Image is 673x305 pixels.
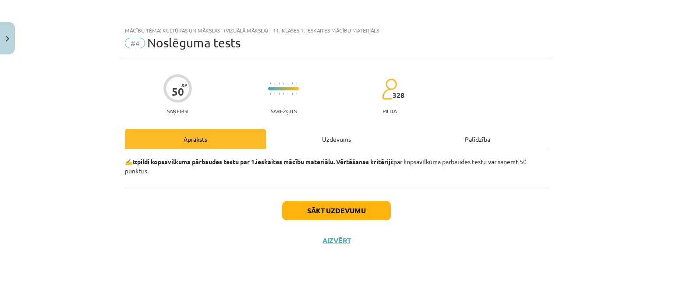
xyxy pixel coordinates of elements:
[279,83,280,85] img: icon-short-line-57e1e144782c952c97e751825c79c345078a6d821885a25fce030b3d8c18986b.svg
[274,83,275,85] img: icon-short-line-57e1e144782c952c97e751825c79c345078a6d821885a25fce030b3d8c18986b.svg
[132,158,393,165] b: Izpildi kopsavilkuma pārbaudes testu par 1.ieskaites mācību materiālu. Vērtēšanas kritēriji:
[125,38,145,48] span: #4
[282,201,391,220] button: Sākt uzdevumu
[266,129,407,149] div: Uzdevums
[407,129,548,149] div: Palīdzība
[172,86,184,98] div: 50
[283,93,284,95] img: icon-short-line-57e1e144782c952c97e751825c79c345078a6d821885a25fce030b3d8c18986b.svg
[6,36,9,42] img: icon-close-lesson-0947bae3869378f0d4975bcd49f059093ad1ed9edebbc8119c70593378902aed.svg
[296,83,297,85] img: icon-short-line-57e1e144782c952c97e751825c79c345078a6d821885a25fce030b3d8c18986b.svg
[283,83,284,85] img: icon-short-line-57e1e144782c952c97e751825c79c345078a6d821885a25fce030b3d8c18986b.svg
[163,108,192,114] p: Saņemsi
[393,91,404,99] span: 328
[296,93,297,95] img: icon-short-line-57e1e144782c952c97e751825c79c345078a6d821885a25fce030b3d8c18986b.svg
[125,129,266,149] div: Apraksts
[181,83,187,87] span: XP
[147,36,241,50] span: Noslēguma tests
[279,93,280,95] img: icon-short-line-57e1e144782c952c97e751825c79c345078a6d821885a25fce030b3d8c18986b.svg
[270,83,271,85] img: icon-short-line-57e1e144782c952c97e751825c79c345078a6d821885a25fce030b3d8c18986b.svg
[270,93,271,95] img: icon-short-line-57e1e144782c952c97e751825c79c345078a6d821885a25fce030b3d8c18986b.svg
[292,93,293,95] img: icon-short-line-57e1e144782c952c97e751825c79c345078a6d821885a25fce030b3d8c18986b.svg
[274,93,275,95] img: icon-short-line-57e1e144782c952c97e751825c79c345078a6d821885a25fce030b3d8c18986b.svg
[125,27,548,33] div: Mācību tēma: Kultūras un mākslas i (vizuālā māksla) - 11. klases 1. ieskaites mācību materiāls
[292,83,293,85] img: icon-short-line-57e1e144782c952c97e751825c79c345078a6d821885a25fce030b3d8c18986b.svg
[382,78,397,100] img: students-c634bb4e5e11cddfef0936a35e636f08e4e9abd3cc4e673bd6f9a4125e45ecb1.svg
[271,108,297,114] p: Sarežģīts
[383,108,397,114] p: pilda
[125,157,548,176] p: ✍️ par kopsavilkuma pārbaudes testu var saņemt 50 punktus.
[320,236,353,245] button: Aizvērt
